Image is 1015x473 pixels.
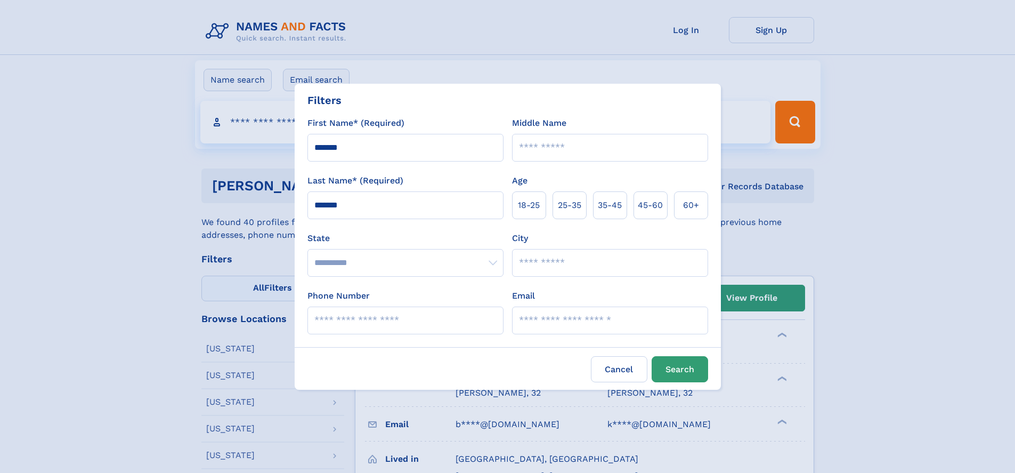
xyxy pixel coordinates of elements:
[512,174,527,187] label: Age
[307,92,342,108] div: Filters
[638,199,663,212] span: 45‑60
[558,199,581,212] span: 25‑35
[591,356,647,382] label: Cancel
[307,117,404,130] label: First Name* (Required)
[652,356,708,382] button: Search
[307,174,403,187] label: Last Name* (Required)
[307,290,370,302] label: Phone Number
[512,232,528,245] label: City
[683,199,699,212] span: 60+
[598,199,622,212] span: 35‑45
[512,290,535,302] label: Email
[512,117,566,130] label: Middle Name
[307,232,504,245] label: State
[518,199,540,212] span: 18‑25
